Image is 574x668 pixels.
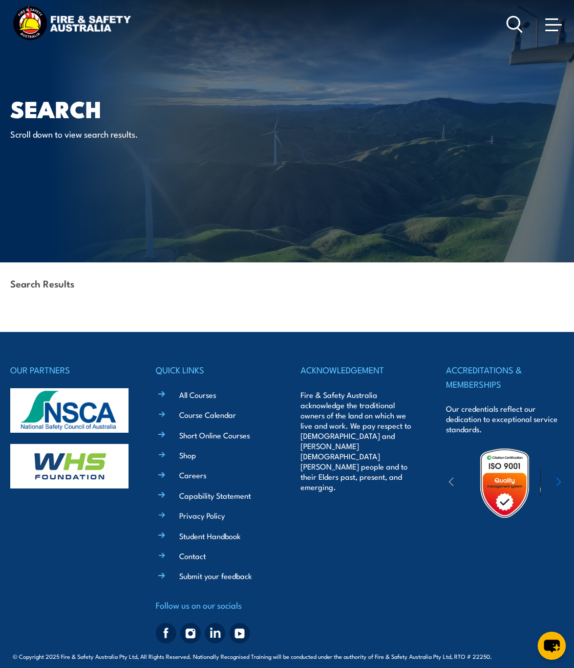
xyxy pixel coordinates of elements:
a: Short Online Courses [179,430,250,440]
h1: Search [10,98,263,118]
a: All Courses [179,389,216,400]
a: Course Calendar [179,409,236,420]
h4: OUR PARTNERS [10,363,129,377]
a: Contact [179,550,206,561]
h4: ACKNOWLEDGEMENT [301,363,419,377]
img: whs-logo-footer [10,444,129,488]
h4: QUICK LINKS [156,363,274,377]
img: nsca-logo-footer [10,388,129,433]
h4: Follow us on our socials [156,598,274,612]
a: Capability Statement [179,490,251,501]
h4: ACCREDITATIONS & MEMBERSHIPS [446,363,564,391]
p: Fire & Safety Australia acknowledge the traditional owners of the land on which we live and work.... [301,390,419,492]
button: chat-button [538,632,566,660]
img: Untitled design (19) [469,448,541,519]
a: Student Handbook [179,530,241,541]
a: Shop [179,450,196,460]
p: Our credentials reflect our dedication to exceptional service standards. [446,404,564,434]
span: © Copyright 2025 Fire & Safety Australia Pty Ltd, All Rights Reserved. Nationally Recognised Trai... [13,651,561,661]
p: Scroll down to view search results. [10,128,197,140]
a: Careers [179,470,206,480]
a: Submit your feedback [179,570,252,581]
strong: Search Results [10,276,74,290]
a: KND Digital [525,651,561,661]
span: Site: [504,652,561,660]
a: Privacy Policy [179,510,225,521]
